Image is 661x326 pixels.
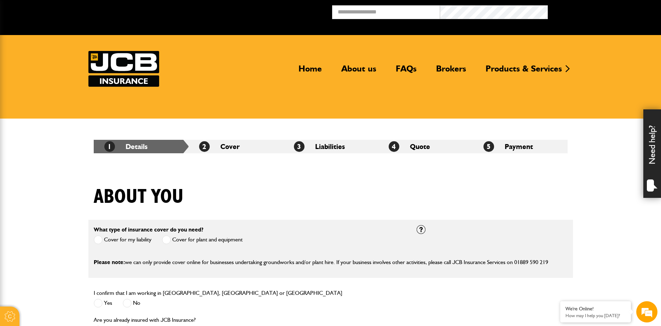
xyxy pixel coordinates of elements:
li: Liabilities [283,140,378,153]
img: JCB Insurance Services logo [88,51,159,87]
a: FAQs [390,63,422,80]
a: Brokers [431,63,471,80]
span: 2 [199,141,210,152]
div: We're Online! [566,306,626,312]
h1: About you [94,185,184,209]
a: Home [293,63,327,80]
a: About us [336,63,382,80]
label: I confirm that I am working in [GEOGRAPHIC_DATA], [GEOGRAPHIC_DATA] or [GEOGRAPHIC_DATA] [94,290,342,296]
label: Cover for my liability [94,235,151,244]
button: Broker Login [548,5,656,16]
label: No [123,299,140,308]
div: Need help? [643,109,661,198]
label: Yes [94,299,112,308]
p: How may I help you today? [566,313,626,318]
li: Payment [473,140,568,153]
a: JCB Insurance Services [88,51,159,87]
span: Please note: [94,259,125,265]
li: Cover [189,140,283,153]
label: Are you already insured with JCB Insurance? [94,317,196,323]
li: Quote [378,140,473,153]
li: Details [94,140,189,153]
span: 5 [483,141,494,152]
span: 3 [294,141,305,152]
span: 1 [104,141,115,152]
label: What type of insurance cover do you need? [94,227,203,233]
span: 4 [389,141,399,152]
label: Cover for plant and equipment [162,235,243,244]
a: Products & Services [480,63,567,80]
p: we can only provide cover online for businesses undertaking groundworks and/or plant hire. If you... [94,258,568,267]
